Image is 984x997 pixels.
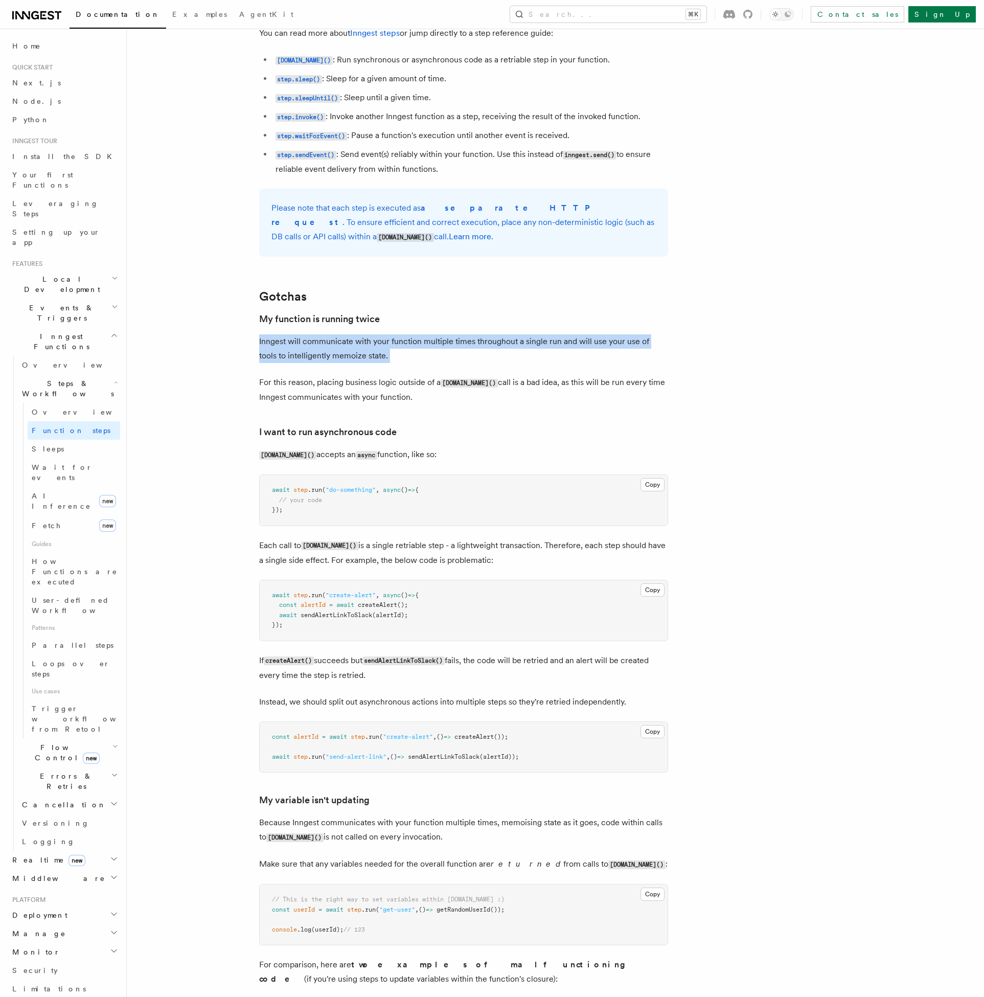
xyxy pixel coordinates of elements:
[293,733,318,740] span: alertId
[70,3,166,29] a: Documentation
[563,151,616,160] code: inngest.send()
[18,796,120,814] button: Cancellation
[356,451,377,460] code: async
[401,486,408,493] span: ()
[12,97,61,105] span: Node.js
[18,356,120,374] a: Overview
[365,733,379,740] span: .run
[510,6,706,22] button: Search...⌘K
[8,851,120,869] button: Realtimenew
[32,463,93,482] span: Wait for events
[272,506,283,513] span: });
[18,742,112,763] span: Flow Control
[347,906,361,913] span: step
[8,274,111,294] span: Local Development
[259,375,668,404] p: For this reason, placing business logic outside of a call is a bad idea, as this will be run ever...
[76,10,160,18] span: Documentation
[491,859,563,869] em: returned
[259,857,668,872] p: Make sure that any variables needed for the overall function are from calls to :
[8,63,53,72] span: Quick start
[272,896,505,903] span: // This is the right way to set variables within [DOMAIN_NAME] :)
[28,683,120,699] span: Use cases
[8,194,120,223] a: Leveraging Steps
[390,753,397,760] span: ()
[32,445,64,453] span: Sleeps
[12,79,61,87] span: Next.js
[271,203,597,227] strong: a separate HTTP request
[494,733,508,740] span: ());
[372,611,408,619] span: (alertId);
[311,926,344,933] span: (userId);
[272,621,283,628] span: });
[326,486,376,493] span: "do-something"
[272,906,290,913] span: const
[22,837,75,846] span: Logging
[276,149,336,159] a: step.sendEvent()
[276,151,336,160] code: step.sendEvent()
[401,592,408,599] span: ()
[318,906,322,913] span: =
[272,486,290,493] span: await
[419,906,426,913] span: ()
[351,733,365,740] span: step
[32,408,137,416] span: Overview
[279,496,322,504] span: // your code
[8,74,120,92] a: Next.js
[272,128,668,143] li: : Pause a function's execution until another event is received.
[18,771,111,791] span: Errors & Retries
[276,56,333,65] code: [DOMAIN_NAME]()
[437,733,444,740] span: ()
[276,93,340,102] a: step.sleepUntil()
[379,906,415,913] span: "get-user"
[272,753,290,760] span: await
[28,552,120,591] a: How Functions are executed
[99,495,116,507] span: new
[264,656,314,665] code: createAlert()
[8,924,120,943] button: Manage
[28,440,120,458] a: Sleeps
[640,583,665,597] button: Copy
[376,486,379,493] span: ,
[32,557,118,586] span: How Functions are executed
[8,869,120,888] button: Middleware
[32,596,124,615] span: User-defined Workflows
[377,233,434,242] code: [DOMAIN_NAME]()
[301,611,372,619] span: sendAlertLinkToSlack
[12,985,86,993] span: Limitations
[18,374,120,403] button: Steps & Workflows
[8,327,120,356] button: Inngest Functions
[449,232,491,241] a: Learn more
[769,8,794,20] button: Toggle dark mode
[12,228,100,246] span: Setting up your app
[293,592,308,599] span: step
[12,199,99,218] span: Leveraging Steps
[279,611,297,619] span: await
[8,906,120,924] button: Deployment
[640,888,665,901] button: Copy
[297,926,311,933] span: .log
[8,260,42,268] span: Features
[326,753,386,760] span: "send-alert-link"
[397,601,408,608] span: ();
[172,10,227,18] span: Examples
[326,906,344,913] span: await
[8,947,60,957] span: Monitor
[279,601,297,608] span: const
[8,855,85,865] span: Realtime
[239,10,293,18] span: AgentKit
[12,171,73,189] span: Your first Functions
[301,541,358,550] code: [DOMAIN_NAME]()
[8,873,105,883] span: Middleware
[408,486,415,493] span: =>
[322,592,326,599] span: (
[408,753,479,760] span: sendAlertLinkToSlack
[68,855,85,866] span: new
[99,519,116,532] span: new
[376,592,379,599] span: ,
[415,486,419,493] span: {
[28,699,120,738] a: Trigger workflows from Retool
[276,111,326,121] a: step.invoke()
[259,447,668,462] p: accepts an function, like so:
[415,592,419,599] span: {
[276,55,333,64] a: [DOMAIN_NAME]()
